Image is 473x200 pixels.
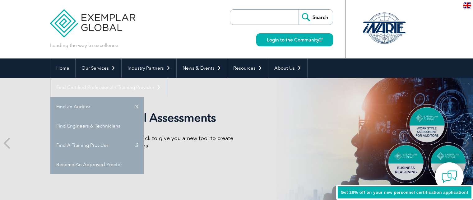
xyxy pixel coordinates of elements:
[319,38,322,41] img: open_square.png
[59,111,237,125] h2: Exemplar Global Assessments
[227,58,268,78] a: Resources
[50,116,144,136] a: Find Engineers & Technicians
[299,10,333,25] input: Search
[50,78,167,97] a: Find Certified Professional / Training Provider
[76,58,121,78] a: Our Services
[442,169,457,184] img: contact-chat.png
[341,190,468,195] span: Get 20% off on your new personnel certification application!
[50,58,75,78] a: Home
[122,58,176,78] a: Industry Partners
[268,58,307,78] a: About Us
[256,33,333,46] a: Login to the Community
[463,2,471,8] img: en
[50,97,144,116] a: Find an Auditor
[50,136,144,155] a: Find A Training Provider
[50,155,144,174] a: Become An Approved Proctor
[59,134,237,149] p: We have partnered with TalentClick to give you a new tool to create and drive high-performance teams
[177,58,227,78] a: News & Events
[50,42,118,49] p: Leading the way to excellence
